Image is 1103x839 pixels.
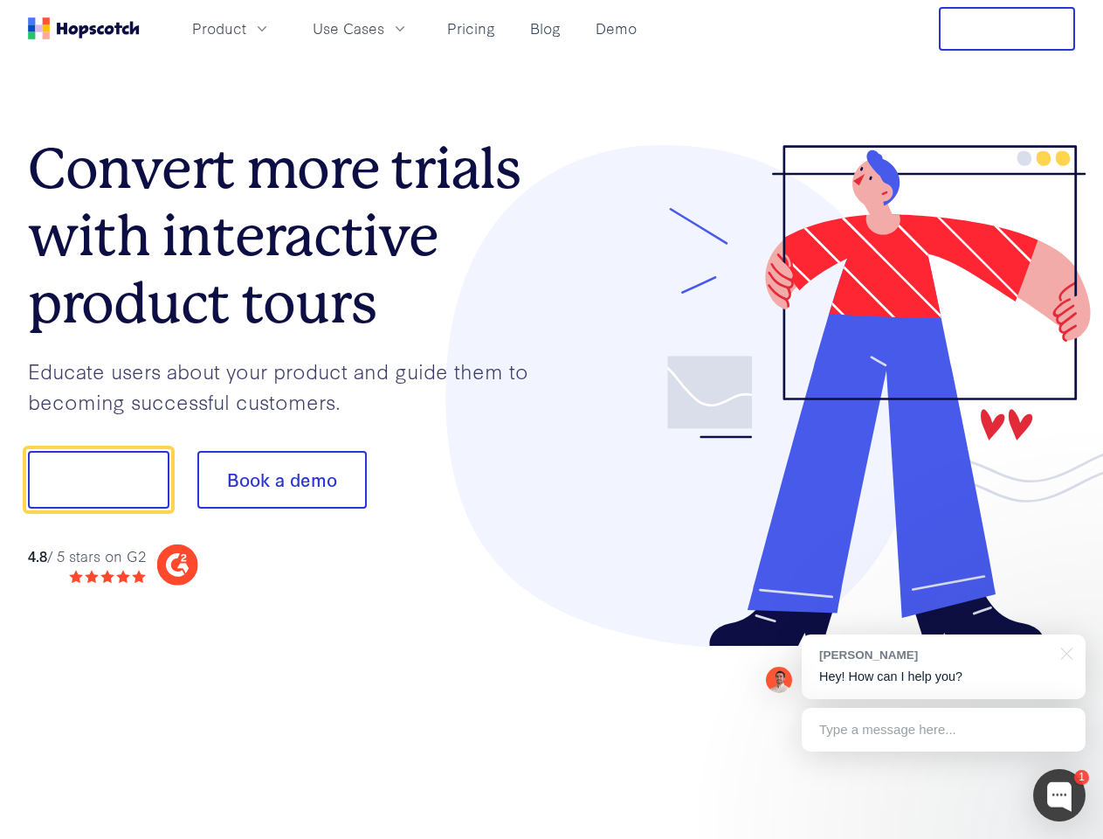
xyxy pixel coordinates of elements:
button: Free Trial [939,7,1075,51]
button: Product [182,14,281,43]
div: Type a message here... [802,708,1086,752]
strong: 4.8 [28,545,47,565]
img: Mark Spera [766,667,792,693]
p: Educate users about your product and guide them to becoming successful customers. [28,356,552,416]
a: Blog [523,14,568,43]
p: Hey! How can I help you? [819,668,1068,686]
a: Demo [589,14,644,43]
button: Use Cases [302,14,419,43]
span: Use Cases [313,17,384,39]
span: Product [192,17,246,39]
div: / 5 stars on G2 [28,545,146,567]
h1: Convert more trials with interactive product tours [28,135,552,336]
a: Home [28,17,140,39]
div: 1 [1074,770,1089,785]
a: Pricing [440,14,502,43]
button: Book a demo [197,451,367,509]
div: [PERSON_NAME] [819,647,1051,663]
button: Show me! [28,451,169,509]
